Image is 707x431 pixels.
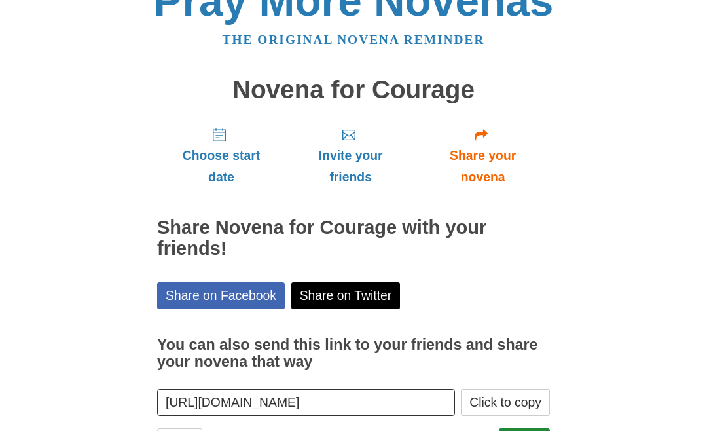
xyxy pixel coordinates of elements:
[170,145,272,188] span: Choose start date
[299,145,403,188] span: Invite your friends
[157,282,285,309] a: Share on Facebook
[157,337,550,370] h3: You can also send this link to your friends and share your novena that way
[157,117,285,195] a: Choose start date
[157,217,550,259] h2: Share Novena for Courage with your friends!
[429,145,537,188] span: Share your novena
[285,117,416,195] a: Invite your friends
[223,33,485,47] a: The original novena reminder
[291,282,401,309] a: Share on Twitter
[157,76,550,104] h1: Novena for Courage
[461,389,550,416] button: Click to copy
[416,117,550,195] a: Share your novena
